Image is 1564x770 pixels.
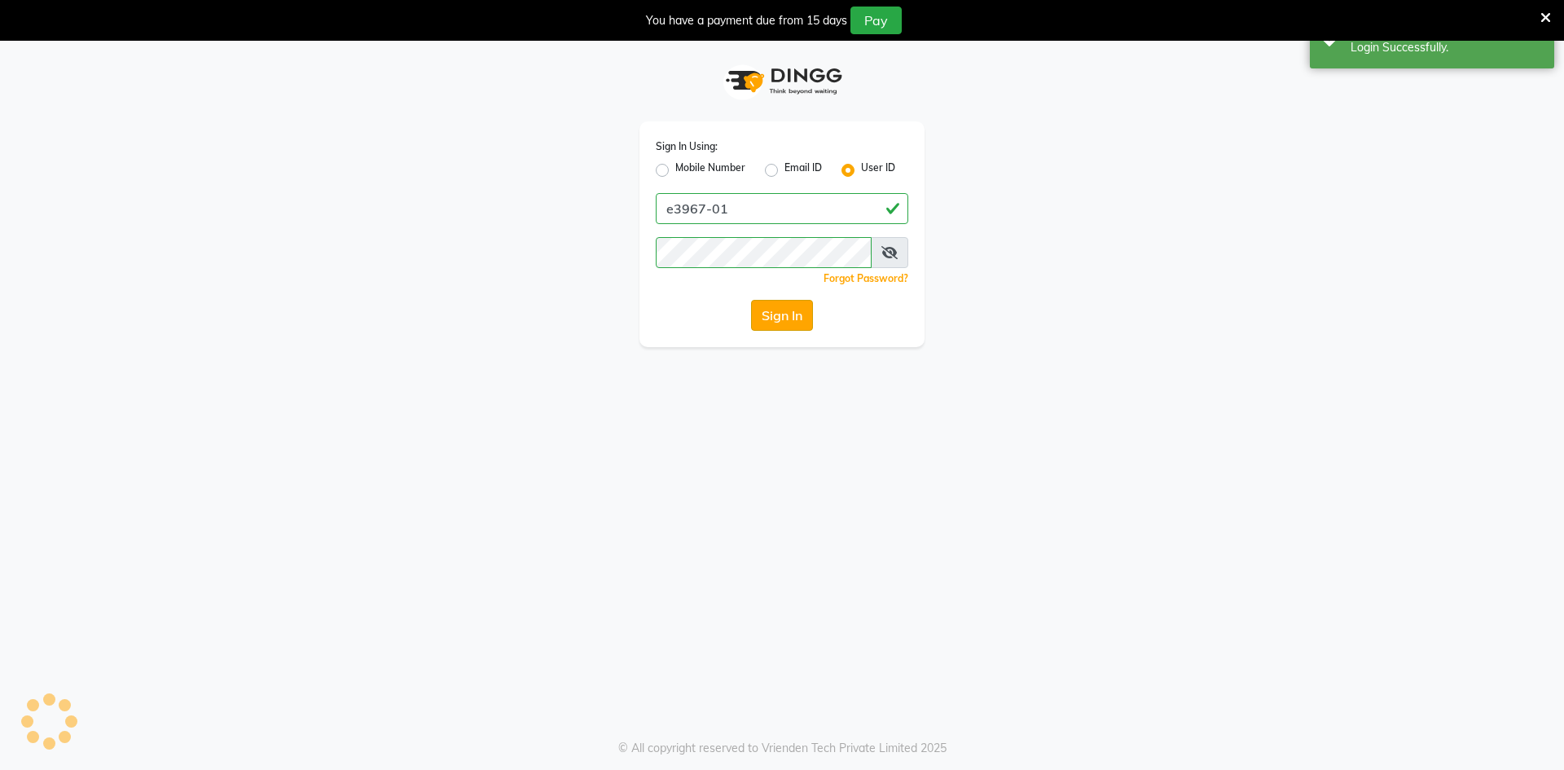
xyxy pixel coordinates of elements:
div: You have a payment due from 15 days [646,12,847,29]
label: Mobile Number [675,161,745,180]
label: Sign In Using: [656,139,718,154]
input: Username [656,193,908,224]
img: logo1.svg [717,57,847,105]
label: User ID [861,161,895,180]
div: Login Successfully. [1351,39,1542,56]
input: Username [656,237,872,268]
button: Pay [850,7,902,34]
button: Sign In [751,300,813,331]
label: Email ID [784,161,822,180]
a: Forgot Password? [824,272,908,284]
